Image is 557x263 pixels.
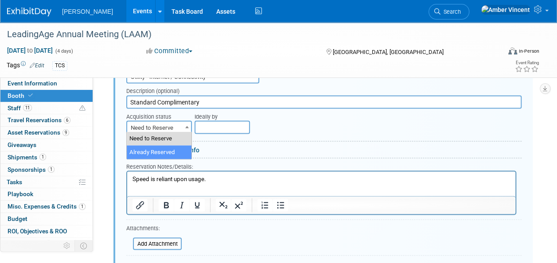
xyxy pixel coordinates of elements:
a: Asset Reservations9 [0,127,93,139]
a: Giveaways [0,139,93,151]
span: 3 [45,240,52,247]
i: Booth reservation complete [28,93,33,98]
div: Event Format [462,46,539,59]
button: Subscript [216,199,231,211]
li: Need to Reserve [127,131,191,145]
button: Bold [159,199,174,211]
div: Description (optional) [126,83,522,95]
button: Underline [190,199,205,211]
div: Reservation Notes/Details: [126,162,516,170]
span: Need to Reserve [126,120,192,134]
img: Format-Inperson.png [508,47,517,54]
span: Budget [8,215,27,222]
div: Event Rating [515,61,539,65]
div: Ideally by [195,108,488,120]
span: Attachments [8,240,52,247]
a: Shipments1 [0,151,93,163]
a: Playbook [0,188,93,200]
button: Numbered list [257,199,273,211]
span: Staff [8,104,32,112]
a: Tasks [0,176,93,188]
span: Shipments [8,154,46,161]
li: Already Reserved [127,145,191,159]
span: Search [440,8,461,15]
a: ROI, Objectives & ROO [0,225,93,237]
span: 1 [79,203,86,210]
span: [DATE] [DATE] [7,46,53,54]
span: Asset Reservations [8,129,69,136]
span: 9 [62,129,69,136]
span: Sponsorships [8,166,55,173]
a: Search [428,4,469,19]
td: Tags [7,61,44,71]
td: Toggle Event Tabs [75,240,93,251]
a: Sponsorships1 [0,164,93,176]
button: Italic [174,199,189,211]
button: Bullet list [273,199,288,211]
div: Acquisition status [126,108,181,120]
div: In-Person [518,48,539,54]
span: [GEOGRAPHIC_DATA], [GEOGRAPHIC_DATA] [333,49,444,55]
span: 1 [48,166,55,173]
a: Travel Reservations6 [0,114,93,126]
span: Giveaways [8,141,36,148]
span: Booth [8,92,35,99]
span: Potential Scheduling Conflict -- at least one attendee is tagged in another overlapping event. [79,104,86,112]
span: [PERSON_NAME] [62,8,113,15]
span: ROI, Objectives & ROO [8,228,67,235]
button: Committed [143,46,196,56]
span: 6 [64,117,70,124]
span: Event Information [8,80,57,87]
a: Staff11 [0,102,93,114]
span: 1 [39,154,46,160]
button: Superscript [231,199,246,211]
div: LeadingAge Annual Meeting (LAAM) [4,27,494,43]
span: Playbook [8,190,33,197]
a: Event Information [0,77,93,89]
img: Amber Vincent [481,5,530,15]
a: Booth [0,90,93,102]
span: Tasks [7,178,22,186]
a: Budget [0,213,93,225]
div: TCS [52,61,67,70]
span: (4 days) [55,48,73,54]
a: Attachments3 [0,238,93,250]
a: Edit [30,62,44,69]
span: 11 [23,104,32,111]
td: Personalize Event Tab Strip [59,240,75,251]
span: Need to Reserve [127,121,191,134]
a: Misc. Expenses & Credits1 [0,201,93,213]
span: Travel Reservations [8,116,70,124]
img: ExhibitDay [7,8,51,16]
div: Attachments: [126,224,182,234]
button: Insert/edit link [132,199,148,211]
span: Misc. Expenses & Credits [8,203,86,210]
iframe: Rich Text Area [127,171,515,196]
span: to [26,47,34,54]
